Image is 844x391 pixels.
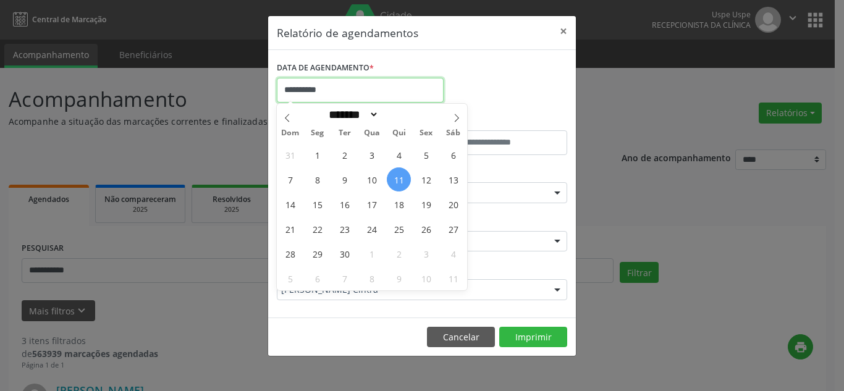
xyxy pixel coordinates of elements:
span: Seg [304,129,331,137]
span: Setembro 18, 2025 [387,192,411,216]
span: Sex [413,129,440,137]
span: Setembro 2, 2025 [332,143,357,167]
span: Setembro 16, 2025 [332,192,357,216]
label: ATÉ [425,111,567,130]
span: Setembro 5, 2025 [414,143,438,167]
span: Setembro 9, 2025 [332,167,357,191]
select: Month [324,108,379,121]
span: Setembro 11, 2025 [387,167,411,191]
span: Setembro 21, 2025 [278,217,302,241]
span: Outubro 3, 2025 [414,242,438,266]
span: Setembro 4, 2025 [387,143,411,167]
button: Imprimir [499,327,567,348]
span: Setembro 27, 2025 [441,217,465,241]
span: Outubro 10, 2025 [414,266,438,290]
span: Outubro 2, 2025 [387,242,411,266]
span: Setembro 12, 2025 [414,167,438,191]
span: Outubro 7, 2025 [332,266,357,290]
span: Setembro 1, 2025 [305,143,329,167]
span: Setembro 29, 2025 [305,242,329,266]
span: Setembro 26, 2025 [414,217,438,241]
span: Outubro 5, 2025 [278,266,302,290]
span: Qui [386,129,413,137]
span: Setembro 13, 2025 [441,167,465,191]
span: Sáb [440,129,467,137]
span: Setembro 22, 2025 [305,217,329,241]
button: Close [551,16,576,46]
span: Setembro 15, 2025 [305,192,329,216]
span: Setembro 17, 2025 [360,192,384,216]
button: Cancelar [427,327,495,348]
span: Outubro 9, 2025 [387,266,411,290]
span: Setembro 30, 2025 [332,242,357,266]
span: Outubro 11, 2025 [441,266,465,290]
span: Setembro 6, 2025 [441,143,465,167]
span: Setembro 24, 2025 [360,217,384,241]
span: Setembro 10, 2025 [360,167,384,191]
span: Setembro 25, 2025 [387,217,411,241]
span: Setembro 8, 2025 [305,167,329,191]
span: Setembro 19, 2025 [414,192,438,216]
span: Outubro 1, 2025 [360,242,384,266]
span: Dom [277,129,304,137]
span: Ter [331,129,358,137]
span: Outubro 8, 2025 [360,266,384,290]
span: Outubro 6, 2025 [305,266,329,290]
span: Setembro 20, 2025 [441,192,465,216]
span: Agosto 31, 2025 [278,143,302,167]
h5: Relatório de agendamentos [277,25,418,41]
label: DATA DE AGENDAMENTO [277,59,374,78]
span: Setembro 28, 2025 [278,242,302,266]
span: Setembro 7, 2025 [278,167,302,191]
span: Qua [358,129,386,137]
input: Year [379,108,420,121]
span: Setembro 23, 2025 [332,217,357,241]
span: Setembro 14, 2025 [278,192,302,216]
span: Outubro 4, 2025 [441,242,465,266]
span: Setembro 3, 2025 [360,143,384,167]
